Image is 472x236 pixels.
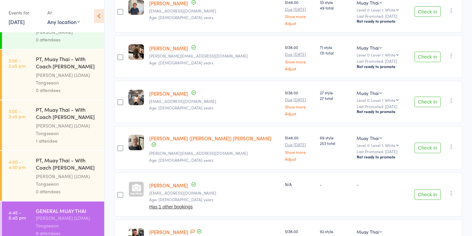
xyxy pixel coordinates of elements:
[285,90,315,116] div: $138.00
[2,151,104,201] a: 4:00 -4:30 pmPT, Muay Thai - With Coach [PERSON_NAME] (30 minutes)[PERSON_NAME] (LOMA) Tongseeon0...
[36,106,99,122] div: PT, Muay Thai - With Coach [PERSON_NAME] (45 minutes)
[149,182,188,189] a: [PERSON_NAME]
[2,100,104,150] a: 3:00 -3:45 pmPT, Muay Thai - With Coach [PERSON_NAME] (45 minutes)[PERSON_NAME] (LOMA) Tongseeon1...
[320,50,351,56] span: 131 total
[285,21,315,25] a: Adjust
[320,44,351,50] span: 71 style
[285,59,315,64] a: Show more
[285,66,315,71] a: Adjust
[357,135,379,141] div: Muay Thai
[36,86,99,94] div: 0 attendees
[129,90,144,105] img: image1742940000.png
[357,59,409,63] small: Last Promoted: [DATE]
[357,143,409,147] div: Level 0
[149,14,213,20] span: Age: [DEMOGRAPHIC_DATA] years
[149,9,280,13] small: aysabaghvand@gmail.com
[149,105,213,110] span: Age: [DEMOGRAPHIC_DATA] years
[285,105,315,109] a: Show more
[9,108,26,119] time: 3:00 - 3:45 pm
[285,111,315,116] a: Adjust
[285,135,315,161] div: $148.00
[285,142,315,147] small: Due [DATE]
[2,50,104,100] a: 2:00 -2:45 pmPT, Muay Thai - With Coach [PERSON_NAME] (45 minutes)[PERSON_NAME] (LOMA) Tongseeon0...
[9,58,26,68] time: 2:00 - 2:45 pm
[149,54,280,58] small: james-barac09@hotmail.com
[129,135,144,150] img: image1715758548.png
[285,52,315,57] small: Due [DATE]
[371,143,395,147] div: Level 1: White
[357,90,379,96] div: Muay Thai
[357,228,379,235] div: Muay Thai
[36,188,99,195] div: 0 attendees
[285,14,315,18] a: Show more
[9,7,41,18] div: Events for
[47,18,80,25] div: Any location
[371,53,395,57] div: Level 1: White
[357,64,409,69] div: Not ready to promote
[9,18,25,25] a: [DATE]
[36,55,99,71] div: PT, Muay Thai - With Coach [PERSON_NAME] (45 minutes)
[357,53,409,57] div: Level 0
[149,90,188,97] a: [PERSON_NAME]
[9,210,26,220] time: 4:45 - 5:45 pm
[36,28,99,36] div: [PERSON_NAME]
[285,157,315,161] a: Adjust
[47,7,80,18] div: At
[149,157,213,163] span: Age: [DEMOGRAPHIC_DATA] years
[149,228,188,235] a: [PERSON_NAME]
[149,135,271,142] a: [PERSON_NAME] ([PERSON_NAME]) [PERSON_NAME]
[320,90,351,95] span: 27 style
[285,97,315,102] small: Due [DATE]
[129,44,144,60] img: image1747212387.png
[285,150,315,154] a: Show more
[149,151,280,155] small: lotia.mac@iCloud.com
[36,214,99,229] div: [PERSON_NAME] (LOMA) Tongseeon
[149,191,280,195] small: matthewmckenna98@gmail.com
[414,6,441,17] button: Check in
[149,197,213,202] span: Age: [DEMOGRAPHIC_DATA] years
[357,181,409,187] div: -
[320,181,351,187] div: -
[357,98,409,102] div: Level 0
[357,109,409,114] div: Not ready to promote
[414,143,441,153] button: Check in
[320,135,351,140] span: 69 style
[36,207,99,214] div: GENERAL MUAY THAI
[149,45,188,52] a: [PERSON_NAME]
[357,149,409,154] small: Last Promoted: [DATE]
[285,7,315,12] small: Due [DATE]
[149,60,213,65] span: Age: [DEMOGRAPHIC_DATA] years
[149,99,280,104] small: Tmdoan77@gmail.com
[285,181,315,187] div: N/A
[371,98,395,102] div: Level 1: White
[36,71,99,86] div: [PERSON_NAME] (LOMA) Tongseeon
[36,36,99,43] div: 0 attendees
[36,137,99,145] div: 1 attendee
[36,122,99,137] div: [PERSON_NAME] (LOMA) Tongseeon
[371,8,395,12] div: Level 1: White
[414,189,441,200] button: Check in
[320,140,351,146] span: 253 total
[320,95,351,101] span: 27 total
[357,14,409,18] small: Last Promoted: [DATE]
[320,5,351,11] span: 49 total
[357,44,379,51] div: Muay Thai
[357,18,409,24] div: Not ready to promote
[36,173,99,188] div: [PERSON_NAME] (LOMA) Tongseeon
[36,156,99,173] div: PT, Muay Thai - With Coach [PERSON_NAME] (30 minutes)
[357,8,409,12] div: Level 0
[414,97,441,107] button: Check in
[357,104,409,109] small: Last Promoted: [DATE]
[414,52,441,62] button: Check in
[9,159,26,170] time: 4:00 - 4:30 pm
[320,228,351,234] span: 92 style
[149,204,193,209] button: Has 1 other bookings
[357,154,409,159] div: Not ready to promote
[285,44,315,70] div: $138.00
